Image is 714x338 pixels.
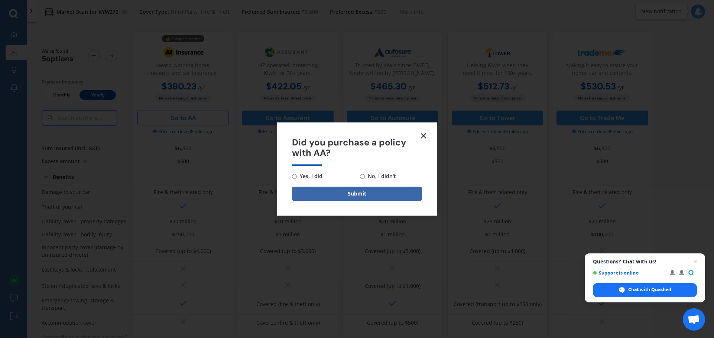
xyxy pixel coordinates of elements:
button: Submit [292,187,422,201]
span: Support is online [593,270,665,276]
input: No, I didn't [360,174,365,179]
span: Questions? Chat with us! [593,259,697,265]
input: Yes, I did [292,174,297,179]
span: Chat with Quashed [628,286,671,293]
span: Yes, I did [297,172,322,181]
span: Close chat [691,257,700,266]
div: Open chat [683,308,705,331]
span: Did you purchase a policy with AA? [292,137,422,159]
span: No, I didn't [365,172,396,181]
div: Chat with Quashed [593,283,697,297]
